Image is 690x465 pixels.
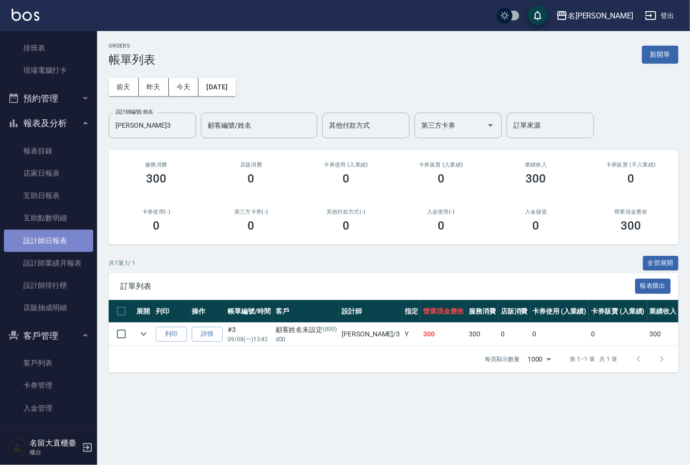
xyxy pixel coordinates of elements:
[621,219,641,232] h3: 300
[528,6,547,25] button: save
[485,355,520,364] p: 每頁顯示數量
[109,78,139,96] button: 前天
[421,300,466,323] th: 營業現金應收
[4,111,93,136] button: 報表及分析
[169,78,199,96] button: 今天
[134,300,153,323] th: 展開
[498,300,530,323] th: 店販消費
[4,59,93,82] a: 現場電腦打卡
[635,279,671,294] button: 報表匯出
[595,209,667,215] h2: 營業現金應收
[643,256,679,271] button: 全部展開
[524,346,555,372] div: 1000
[498,323,530,346] td: 0
[228,335,271,344] p: 09/08 (一) 13:42
[526,172,546,185] h3: 300
[198,78,235,96] button: [DATE]
[4,397,93,419] a: 入金管理
[215,162,287,168] h2: 店販消費
[552,6,637,26] button: 名[PERSON_NAME]
[4,323,93,349] button: 客戶管理
[153,219,160,232] h3: 0
[4,37,93,59] a: 排班表
[339,300,402,323] th: 設計師
[4,184,93,207] a: 互助日報表
[4,352,93,374] a: 客戶列表
[641,7,678,25] button: 登出
[248,172,255,185] h3: 0
[4,423,93,448] button: 商品管理
[4,207,93,229] a: 互助點數明細
[109,259,135,267] p: 共 1 筆, 1 / 1
[273,300,339,323] th: 客戶
[225,323,273,346] td: #3
[225,300,273,323] th: 帳單編號/時間
[136,327,151,341] button: expand row
[343,172,349,185] h3: 0
[642,46,678,64] button: 新開單
[30,438,79,448] h5: 名留大直櫃臺
[627,172,634,185] h3: 0
[4,374,93,397] a: 卡券管理
[30,448,79,457] p: 櫃台
[402,300,421,323] th: 指定
[570,355,617,364] p: 第 1–1 筆 共 1 筆
[589,323,647,346] td: 0
[530,323,589,346] td: 0
[109,53,155,66] h3: 帳單列表
[421,323,466,346] td: 300
[339,323,402,346] td: [PERSON_NAME] /3
[568,10,633,22] div: 名[PERSON_NAME]
[532,219,539,232] h3: 0
[248,219,255,232] h3: 0
[438,219,444,232] h3: 0
[310,162,382,168] h2: 卡券使用 (入業績)
[4,230,93,252] a: 設計師日報表
[4,140,93,162] a: 報表目錄
[8,438,27,457] img: Person
[466,300,498,323] th: 服務消費
[466,323,498,346] td: 300
[343,219,349,232] h3: 0
[405,162,477,168] h2: 卡券販賣 (入業績)
[642,50,678,59] a: 新開單
[405,209,477,215] h2: 入金使用(-)
[120,282,635,291] span: 訂單列表
[4,162,93,184] a: 店家日報表
[153,300,189,323] th: 列印
[109,43,155,49] h2: ORDERS
[647,323,679,346] td: 300
[595,162,667,168] h2: 卡券販賣 (不入業績)
[4,86,93,111] button: 預約管理
[276,335,337,344] p: d00
[115,108,153,116] label: 設計師編號/姓名
[647,300,679,323] th: 業績收入
[4,252,93,274] a: 設計師業績月報表
[120,162,192,168] h3: 服務消費
[156,327,187,342] button: 列印
[4,274,93,297] a: 設計師排行榜
[438,172,444,185] h3: 0
[635,281,671,290] a: 報表匯出
[146,172,166,185] h3: 300
[589,300,647,323] th: 卡券販賣 (入業績)
[500,162,572,168] h2: 業績收入
[276,325,337,335] div: 顧客姓名未設定
[310,209,382,215] h2: 其他付款方式(-)
[323,325,337,335] p: (d00)
[483,117,498,133] button: Open
[189,300,225,323] th: 操作
[530,300,589,323] th: 卡券使用 (入業績)
[12,9,39,21] img: Logo
[139,78,169,96] button: 昨天
[192,327,223,342] a: 詳情
[4,297,93,319] a: 店販抽成明細
[402,323,421,346] td: Y
[120,209,192,215] h2: 卡券使用(-)
[500,209,572,215] h2: 入金儲值
[215,209,287,215] h2: 第三方卡券(-)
